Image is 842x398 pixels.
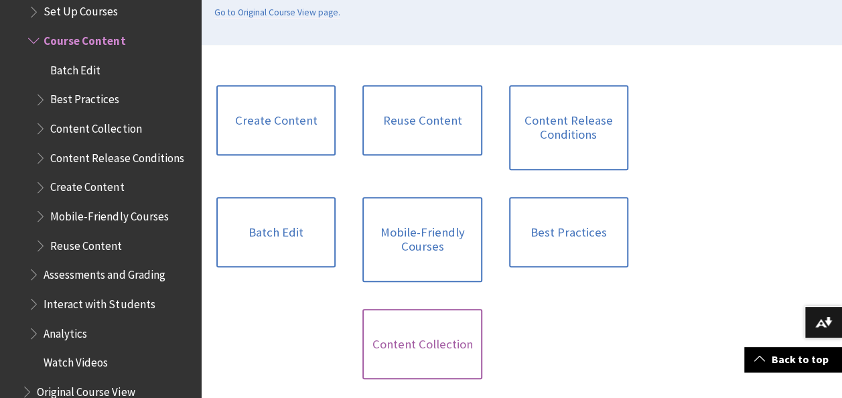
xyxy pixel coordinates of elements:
[44,263,165,281] span: Assessments and Grading
[44,1,118,19] span: Set Up Courses
[50,59,100,77] span: Batch Edit
[44,322,87,340] span: Analytics
[744,347,842,372] a: Back to top
[509,197,628,268] a: Best Practices
[362,309,482,380] a: Content Collection
[44,351,108,369] span: Watch Videos
[362,85,482,156] a: Reuse Content
[216,85,336,156] a: Create Content
[509,85,628,170] a: Content Release Conditions
[216,197,336,268] a: Batch Edit
[50,147,184,165] span: Content Release Conditions
[50,176,124,194] span: Create Content
[362,197,482,282] a: Mobile-Friendly Courses
[214,7,340,19] a: Go to Original Course View page.
[50,235,122,253] span: Reuse Content
[50,117,141,135] span: Content Collection
[50,205,168,223] span: Mobile-Friendly Courses
[50,88,119,107] span: Best Practices
[44,29,125,48] span: Course Content
[44,293,155,311] span: Interact with Students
